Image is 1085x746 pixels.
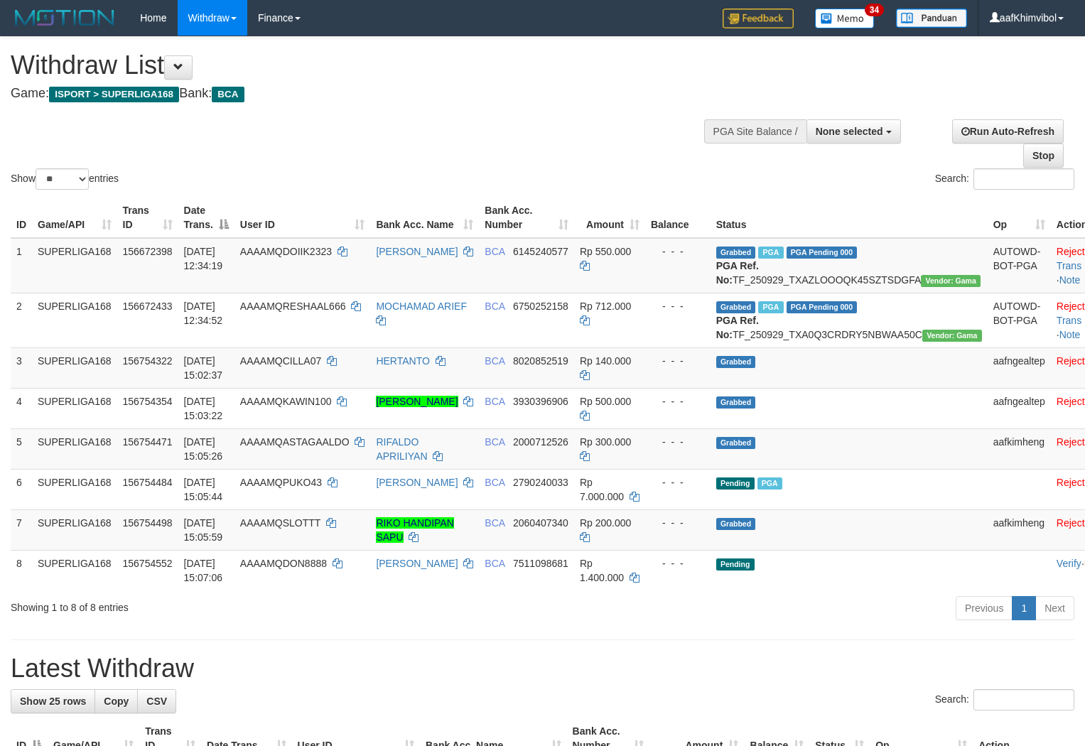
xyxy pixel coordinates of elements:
[240,301,346,312] span: AAAAMQRESHAAL666
[123,396,173,407] span: 156754354
[137,689,176,713] a: CSV
[716,301,756,313] span: Grabbed
[651,244,705,259] div: - - -
[758,301,783,313] span: Marked by aafsoycanthlai
[376,246,458,257] a: [PERSON_NAME]
[988,347,1051,388] td: aafngealtep
[20,696,86,707] span: Show 25 rows
[513,355,568,367] span: Copy 8020852519 to clipboard
[716,396,756,409] span: Grabbed
[485,436,504,448] span: BCA
[485,396,504,407] span: BCA
[580,355,631,367] span: Rp 140.000
[816,126,883,137] span: None selected
[234,198,371,238] th: User ID: activate to sort column ascending
[574,198,645,238] th: Amount: activate to sort column ascending
[935,689,1074,710] label: Search:
[1059,329,1081,340] a: Note
[973,168,1074,190] input: Search:
[376,517,453,543] a: RIKO HANDIPAN SAPU
[651,475,705,490] div: - - -
[1057,396,1085,407] a: Reject
[1023,144,1064,168] a: Stop
[580,246,631,257] span: Rp 550.000
[1057,246,1085,257] a: Reject
[123,558,173,569] span: 156754552
[240,355,321,367] span: AAAAMQCILLA07
[513,396,568,407] span: Copy 3930396906 to clipboard
[11,388,32,428] td: 4
[1057,477,1085,488] a: Reject
[11,293,32,347] td: 2
[370,198,479,238] th: Bank Acc. Name: activate to sort column ascending
[123,355,173,367] span: 156754322
[184,355,223,381] span: [DATE] 15:02:37
[184,301,223,326] span: [DATE] 12:34:52
[716,558,755,571] span: Pending
[240,477,322,488] span: AAAAMQPUKO43
[485,246,504,257] span: BCA
[716,356,756,368] span: Grabbed
[376,301,467,312] a: MOCHAMAD ARIEF
[123,517,173,529] span: 156754498
[513,246,568,257] span: Copy 6145240577 to clipboard
[711,238,988,293] td: TF_250929_TXAZLOOOQK45SZTSDGFA
[11,7,119,28] img: MOTION_logo.png
[184,396,223,421] span: [DATE] 15:03:22
[32,238,117,293] td: SUPERLIGA168
[758,247,783,259] span: Marked by aafsoycanthlai
[32,293,117,347] td: SUPERLIGA168
[1057,558,1081,569] a: Verify
[580,477,624,502] span: Rp 7.000.000
[711,198,988,238] th: Status
[988,509,1051,550] td: aafkimheng
[787,301,858,313] span: PGA Pending
[184,558,223,583] span: [DATE] 15:07:06
[240,558,327,569] span: AAAAMQDON8888
[580,436,631,448] span: Rp 300.000
[123,477,173,488] span: 156754484
[11,469,32,509] td: 6
[651,354,705,368] div: - - -
[1057,436,1085,448] a: Reject
[580,301,631,312] span: Rp 712.000
[580,558,624,583] span: Rp 1.400.000
[32,428,117,469] td: SUPERLIGA168
[896,9,967,28] img: panduan.png
[479,198,574,238] th: Bank Acc. Number: activate to sort column ascending
[11,654,1074,683] h1: Latest Withdraw
[952,119,1064,144] a: Run Auto-Refresh
[716,247,756,259] span: Grabbed
[1012,596,1036,620] a: 1
[651,556,705,571] div: - - -
[117,198,178,238] th: Trans ID: activate to sort column ascending
[704,119,806,144] div: PGA Site Balance /
[513,558,568,569] span: Copy 7511098681 to clipboard
[935,168,1074,190] label: Search:
[988,238,1051,293] td: AUTOWD-BOT-PGA
[32,198,117,238] th: Game/API: activate to sort column ascending
[11,509,32,550] td: 7
[485,477,504,488] span: BCA
[1057,517,1085,529] a: Reject
[651,516,705,530] div: - - -
[513,477,568,488] span: Copy 2790240033 to clipboard
[11,428,32,469] td: 5
[988,198,1051,238] th: Op: activate to sort column ascending
[716,260,759,286] b: PGA Ref. No:
[956,596,1013,620] a: Previous
[716,477,755,490] span: Pending
[513,517,568,529] span: Copy 2060407340 to clipboard
[723,9,794,28] img: Feedback.jpg
[240,517,320,529] span: AAAAMQSLOTTT
[11,550,32,590] td: 8
[651,435,705,449] div: - - -
[651,394,705,409] div: - - -
[104,696,129,707] span: Copy
[485,301,504,312] span: BCA
[32,509,117,550] td: SUPERLIGA168
[988,388,1051,428] td: aafngealtep
[11,51,709,80] h1: Withdraw List
[645,198,711,238] th: Balance
[757,477,782,490] span: Marked by aafsoycanthlai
